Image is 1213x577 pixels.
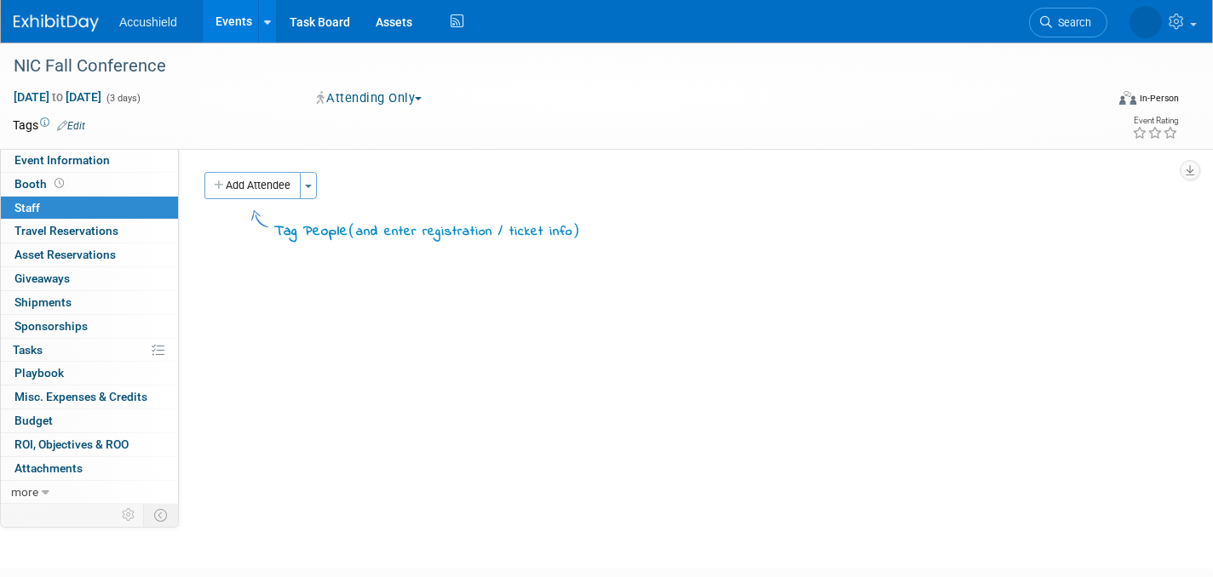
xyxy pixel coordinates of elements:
[1,433,178,456] a: ROI, Objectives & ROO
[311,89,429,107] button: Attending Only
[114,504,144,526] td: Personalize Event Tab Strip
[49,90,66,104] span: to
[14,14,99,31] img: ExhibitDay
[1,362,178,385] a: Playbook
[14,414,53,427] span: Budget
[8,51,1079,82] div: NIC Fall Conference
[1,197,178,220] a: Staff
[13,89,102,105] span: [DATE] [DATE]
[14,366,64,380] span: Playbook
[1,173,178,196] a: Booth
[14,224,118,237] span: Travel Reservations
[14,248,116,261] span: Asset Reservations
[57,120,85,132] a: Edit
[11,485,38,499] span: more
[14,153,110,167] span: Event Information
[274,220,580,243] div: Tag People
[1029,8,1107,37] a: Search
[1,409,178,432] a: Budget
[1,243,178,266] a: Asset Reservations
[348,221,356,238] span: (
[105,93,141,104] span: (3 days)
[356,222,572,241] span: and enter registration / ticket info
[1,457,178,480] a: Attachments
[14,319,88,333] span: Sponsorships
[1,149,178,172] a: Event Information
[1119,91,1136,105] img: Format-Inperson.png
[1130,6,1162,38] img: Peggy White
[1,315,178,338] a: Sponsorships
[1052,16,1091,29] span: Search
[144,504,179,526] td: Toggle Event Tabs
[14,201,40,214] span: Staff
[1,291,178,314] a: Shipments
[1132,117,1178,125] div: Event Rating
[14,461,83,475] span: Attachments
[119,15,177,29] span: Accushield
[572,221,580,238] span: )
[13,343,43,357] span: Tasks
[1,386,178,408] a: Misc. Expenses & Credits
[1,220,178,243] a: Travel Reservations
[14,271,70,285] span: Giveaways
[1,267,178,290] a: Giveaways
[1,339,178,362] a: Tasks
[14,390,147,403] span: Misc. Expenses & Credits
[14,437,129,451] span: ROI, Objectives & ROO
[1139,92,1179,105] div: In-Person
[204,172,301,199] button: Add Attendee
[51,177,67,190] span: Booth not reserved yet
[14,295,72,309] span: Shipments
[13,117,85,134] td: Tags
[1,481,178,504] a: more
[14,177,67,191] span: Booth
[1006,89,1179,114] div: Event Format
